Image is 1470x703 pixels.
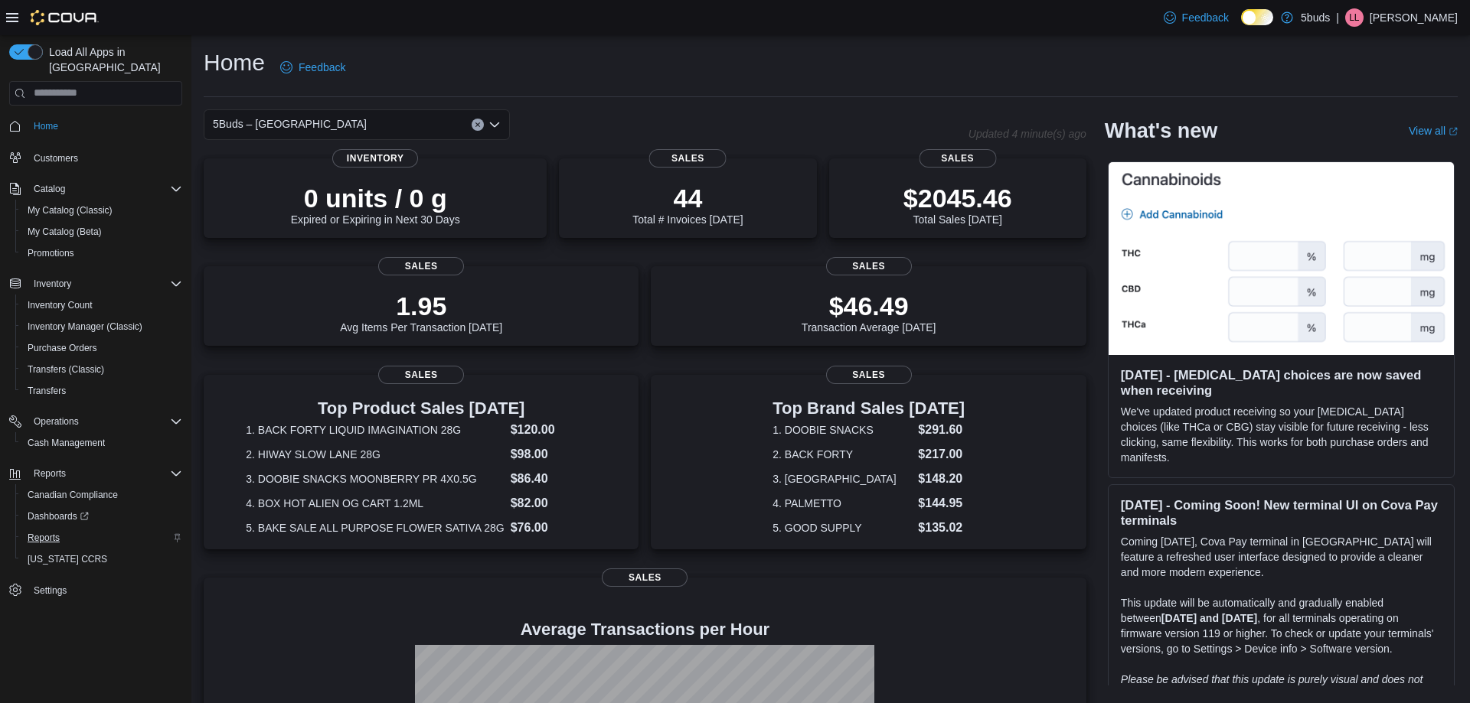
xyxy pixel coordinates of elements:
a: Transfers (Classic) [21,360,110,379]
a: Feedback [274,52,351,83]
dt: 5. BAKE SALE ALL PURPOSE FLOWER SATIVA 28G [246,520,504,535]
span: 5Buds – [GEOGRAPHIC_DATA] [213,115,367,133]
button: Reports [15,527,188,548]
span: Operations [34,415,79,428]
span: LL [1349,8,1359,27]
dd: $217.00 [918,445,965,464]
span: Reports [28,464,182,483]
button: Operations [3,411,188,432]
button: Reports [3,463,188,484]
p: [PERSON_NAME] [1370,8,1458,27]
span: My Catalog (Beta) [21,223,182,241]
a: Purchase Orders [21,339,103,357]
button: Home [3,115,188,137]
a: Reports [21,529,66,547]
button: Canadian Compliance [15,484,188,506]
p: We've updated product receiving so your [MEDICAL_DATA] choices (like THCa or CBG) stay visible fo... [1121,404,1442,465]
a: Customers [28,149,84,168]
span: Reports [21,529,182,547]
h3: Top Brand Sales [DATE] [773,399,965,418]
span: Purchase Orders [28,342,97,354]
span: Dashboards [21,507,182,526]
div: Transaction Average [DATE] [802,291,936,334]
a: Canadian Compliance [21,486,124,504]
button: Catalog [28,180,71,198]
a: Cash Management [21,434,111,452]
dd: $120.00 [511,421,596,439]
span: Inventory Count [21,296,182,314]
span: Sales [826,257,912,275]
a: Settings [28,581,73,600]
dt: 1. BACK FORTY LIQUID IMAGINATION 28G [246,422,504,438]
h3: [DATE] - Coming Soon! New terminal UI on Cova Pay terminals [1121,497,1442,528]
button: Customers [3,146,188,168]
span: Home [28,116,182,135]
div: Total Sales [DATE] [903,183,1012,226]
span: Customers [28,148,182,167]
span: Sales [378,257,464,275]
button: My Catalog (Classic) [15,200,188,221]
strong: [DATE] and [DATE] [1161,612,1257,624]
span: Promotions [28,247,74,259]
h1: Home [204,47,265,78]
a: Transfers [21,382,72,400]
span: [US_STATE] CCRS [28,553,107,565]
dt: 4. PALMETTO [773,496,912,511]
span: Reports [34,467,66,480]
h4: Average Transactions per Hour [216,620,1074,639]
a: My Catalog (Beta) [21,223,108,241]
p: Updated 4 minute(s) ago [969,128,1086,140]
span: My Catalog (Beta) [28,226,102,238]
span: Sales [649,149,727,168]
span: Dashboards [28,510,89,522]
svg: External link [1449,127,1458,136]
span: Sales [378,366,464,384]
span: Cash Management [21,434,182,452]
p: 5buds [1301,8,1330,27]
p: $46.49 [802,291,936,321]
button: Operations [28,412,85,431]
dd: $76.00 [511,519,596,537]
a: Feedback [1158,2,1235,33]
dd: $98.00 [511,445,596,464]
span: Inventory Manager (Classic) [21,317,182,336]
span: Settings [34,584,67,597]
div: Lacey Landry [1345,8,1364,27]
a: Promotions [21,244,80,262]
span: Purchase Orders [21,339,182,357]
button: Inventory Manager (Classic) [15,316,188,337]
span: Inventory [332,149,418,168]
span: Load All Apps in [GEOGRAPHIC_DATA] [43,44,182,75]
button: Transfers (Classic) [15,359,188,380]
dd: $148.20 [918,470,965,488]
img: Cova [31,10,99,25]
button: Transfers [15,380,188,402]
h3: Top Product Sales [DATE] [246,399,596,418]
div: Expired or Expiring in Next 30 Days [291,183,460,226]
span: Customers [34,152,78,164]
span: My Catalog (Classic) [28,204,113,216]
span: Home [34,120,58,132]
span: Canadian Compliance [28,489,118,501]
dd: $135.02 [918,519,965,537]
button: [US_STATE] CCRS [15,548,188,570]
dd: $86.40 [511,470,596,488]
div: Avg Items Per Transaction [DATE] [340,291,502,334]
span: Feedback [299,60,345,75]
button: Reports [28,464,72,483]
span: Inventory [34,278,71,290]
a: View allExternal link [1409,125,1458,137]
span: Sales [919,149,996,168]
dt: 2. HIWAY SLOW LANE 28G [246,447,504,462]
p: | [1336,8,1339,27]
span: Inventory Manager (Classic) [28,321,142,333]
nav: Complex example [9,109,182,641]
dd: $144.95 [918,494,965,513]
em: Please be advised that this update is purely visual and does not impact payment functionality. [1121,673,1423,701]
span: Promotions [21,244,182,262]
button: Clear input [472,119,484,131]
p: Coming [DATE], Cova Pay terminal in [GEOGRAPHIC_DATA] will feature a refreshed user interface des... [1121,534,1442,580]
span: Inventory [28,275,182,293]
button: Promotions [15,242,188,264]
